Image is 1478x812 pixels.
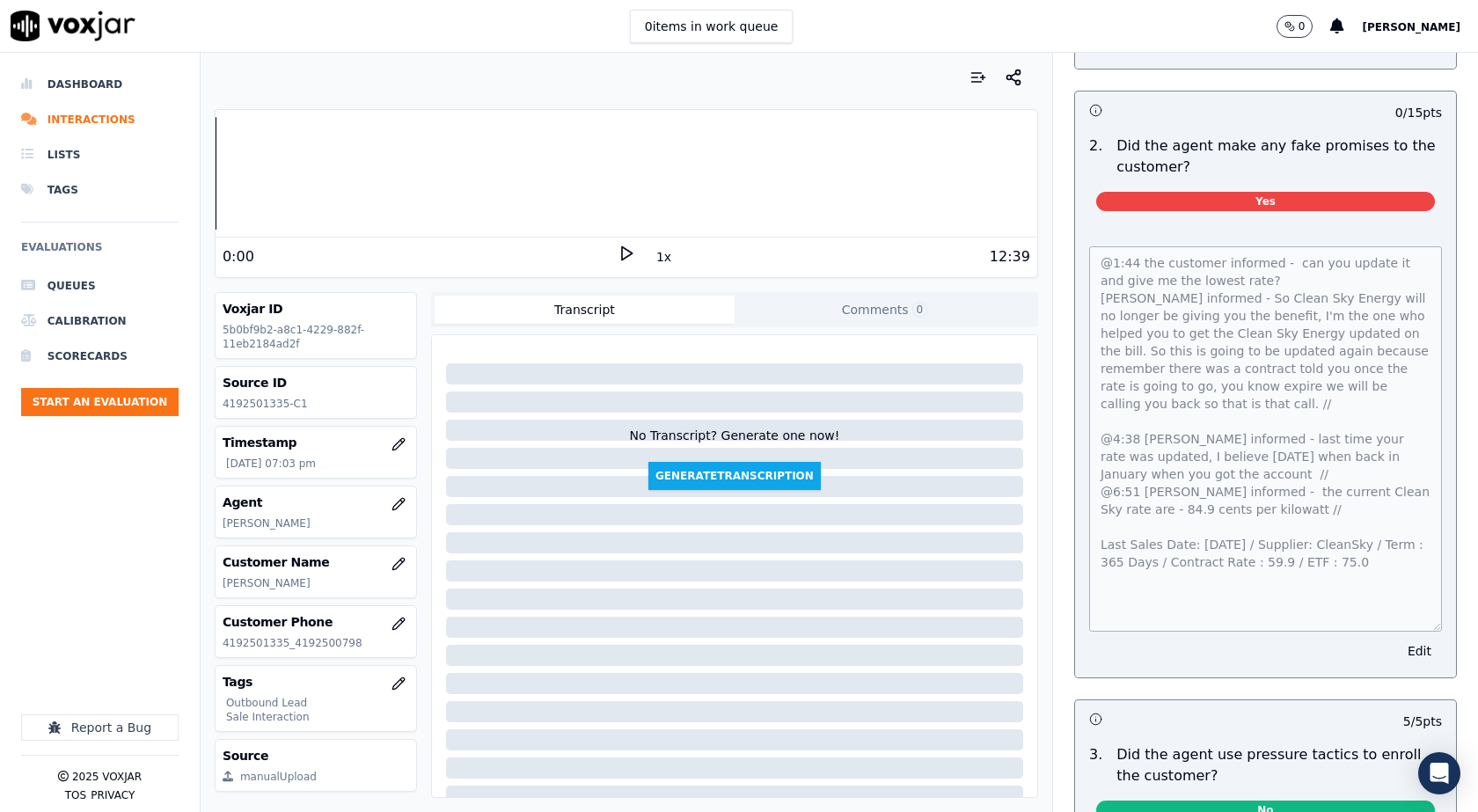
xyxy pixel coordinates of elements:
[21,137,179,172] a: Lists
[435,296,735,324] button: Transcript
[240,770,317,784] div: manualUpload
[1299,19,1306,33] p: 0
[223,300,409,318] h3: Voxjar ID
[21,388,179,416] button: Start an Evaluation
[223,636,409,650] p: 4192501335_4192500798
[226,696,409,710] p: Outbound Lead
[912,302,928,318] span: 0
[1096,192,1435,211] span: Yes
[21,67,179,102] a: Dashboard
[72,770,142,784] p: 2025 Voxjar
[223,747,409,764] h3: Source
[21,339,179,374] a: Scorecards
[65,788,86,802] button: TOS
[1082,744,1109,786] p: 3 .
[223,246,254,267] div: 0:00
[1395,104,1442,121] p: 0 / 15 pts
[11,11,135,41] img: voxjar logo
[21,714,179,741] button: Report a Bug
[630,10,794,43] button: 0items in work queue
[1362,21,1460,33] span: [PERSON_NAME]
[21,172,179,208] a: Tags
[735,296,1035,324] button: Comments
[223,516,409,530] p: [PERSON_NAME]
[223,576,409,590] p: [PERSON_NAME]
[648,462,821,490] button: GenerateTranscription
[1418,752,1460,794] div: Open Intercom Messenger
[653,245,675,269] button: 1x
[223,613,409,631] h3: Customer Phone
[1403,713,1442,730] p: 5 / 5 pts
[629,427,839,462] div: No Transcript? Generate one now!
[21,237,179,268] h6: Evaluations
[223,374,409,391] h3: Source ID
[1362,16,1478,37] button: [PERSON_NAME]
[1116,744,1442,786] p: Did the agent use pressure tactics to enroll the customer?
[226,710,409,724] p: Sale Interaction
[91,788,135,802] button: Privacy
[1277,15,1331,38] button: 0
[1397,639,1442,663] button: Edit
[21,268,179,304] a: Queues
[1277,15,1313,38] button: 0
[223,673,409,691] h3: Tags
[21,102,179,137] a: Interactions
[990,246,1030,267] div: 12:39
[1116,135,1442,178] p: Did the agent make any fake promises to the customer?
[223,434,409,451] h3: Timestamp
[223,494,409,511] h3: Agent
[226,457,409,471] p: [DATE] 07:03 pm
[223,397,409,411] p: 4192501335-C1
[1082,135,1109,178] p: 2 .
[21,304,179,339] a: Calibration
[223,553,409,571] h3: Customer Name
[223,323,409,351] p: 5b0bf9b2-a8c1-4229-882f-11eb2184ad2f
